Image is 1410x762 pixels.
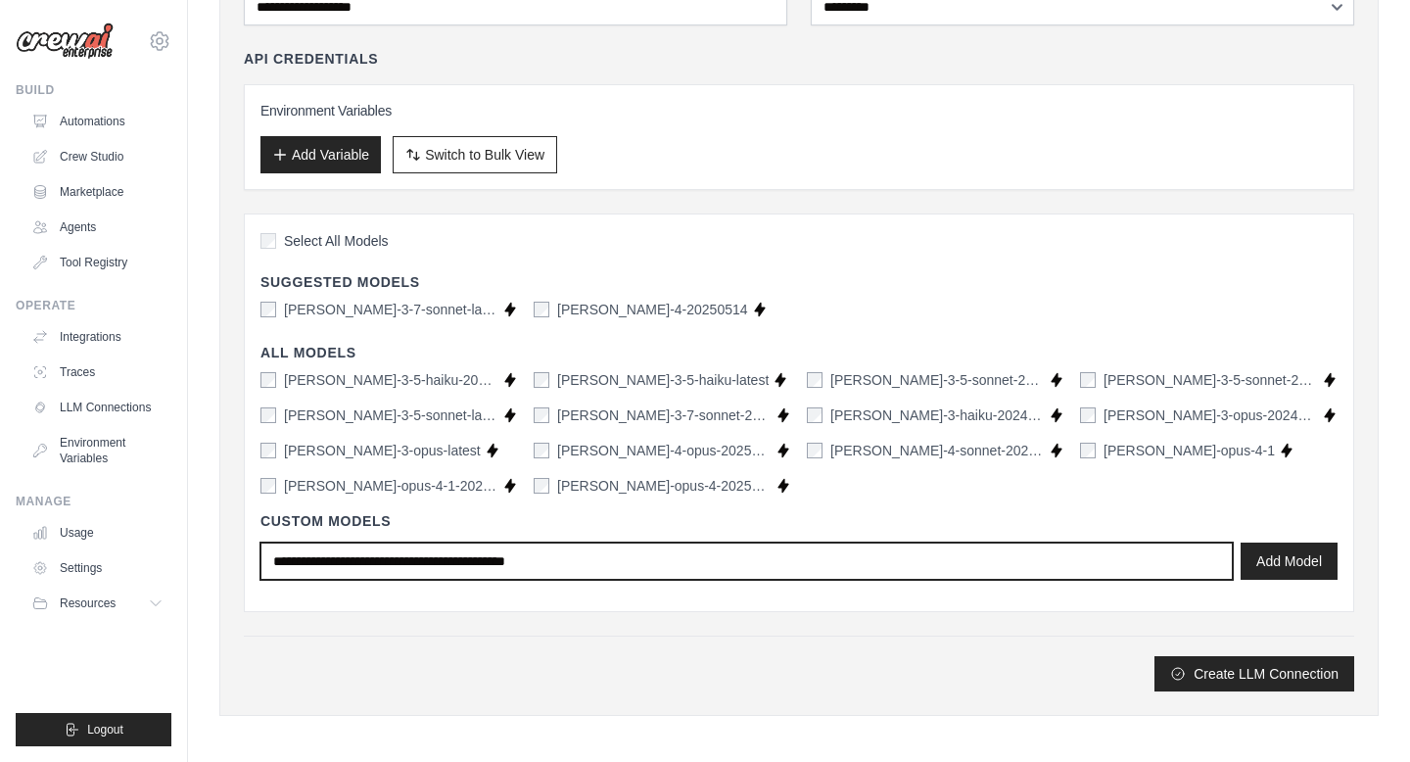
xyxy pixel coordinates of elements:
label: claude-3-5-haiku-20241022 [284,370,498,390]
button: Logout [16,713,171,746]
input: claude-3-5-haiku-20241022 [260,372,276,388]
button: Switch to Bulk View [393,136,557,173]
div: Manage [16,494,171,509]
input: claude-3-5-haiku-latest [534,372,549,388]
a: Traces [23,357,171,388]
span: Switch to Bulk View [425,145,544,165]
input: claude-3-5-sonnet-latest [260,407,276,423]
a: LLM Connections [23,392,171,423]
input: Select All Models [260,233,276,249]
button: Add Variable [260,136,381,173]
div: Operate [16,298,171,313]
a: Automations [23,106,171,137]
label: claude-opus-4-1-20250805 [284,476,498,496]
a: Settings [23,552,171,584]
a: Crew Studio [23,141,171,172]
h3: Environment Variables [260,101,1338,120]
input: claude-3-5-sonnet-20240620 [807,372,822,388]
label: claude-3-5-sonnet-20240620 [830,370,1045,390]
div: Build [16,82,171,98]
span: Resources [60,595,116,611]
label: claude-3-opus-latest [284,441,481,460]
h4: Suggested Models [260,272,1338,292]
h4: All Models [260,343,1338,362]
label: claude-3-5-sonnet-latest [284,405,498,425]
label: claude-3-opus-20240229 [1104,405,1318,425]
input: claude-sonnet-4-20250514 [534,302,549,317]
iframe: Chat Widget [1312,668,1410,762]
input: claude-3-7-sonnet-latest [260,302,276,317]
h4: Custom Models [260,511,1338,531]
span: Logout [87,722,123,738]
input: claude-opus-4-1 [1080,443,1096,458]
h4: API Credentials [244,49,378,69]
label: claude-4-opus-20250514 [557,441,772,460]
button: Add Model [1241,543,1338,580]
input: claude-3-5-sonnet-20241022 [1080,372,1096,388]
button: Resources [23,588,171,619]
label: claude-opus-4-1 [1104,441,1275,460]
input: claude-3-opus-20240229 [1080,407,1096,423]
label: claude-3-haiku-20240307 [830,405,1045,425]
a: Usage [23,517,171,548]
label: claude-3-5-sonnet-20241022 [1104,370,1318,390]
button: Create LLM Connection [1154,656,1354,691]
div: Widget de chat [1312,668,1410,762]
label: claude-3-7-sonnet-20250219 [557,405,772,425]
input: claude-opus-4-20250514 [534,478,549,494]
input: claude-4-sonnet-20250514 [807,443,822,458]
label: claude-4-sonnet-20250514 [830,441,1045,460]
a: Marketplace [23,176,171,208]
input: claude-3-7-sonnet-20250219 [534,407,549,423]
label: claude-3-7-sonnet-latest [284,300,498,319]
input: claude-3-haiku-20240307 [807,407,822,423]
a: Agents [23,212,171,243]
label: claude-3-5-haiku-latest [557,370,769,390]
a: Tool Registry [23,247,171,278]
label: claude-sonnet-4-20250514 [557,300,748,319]
span: Select All Models [284,231,389,251]
a: Environment Variables [23,427,171,474]
img: Logo [16,23,114,60]
a: Integrations [23,321,171,353]
input: claude-opus-4-1-20250805 [260,478,276,494]
label: claude-opus-4-20250514 [557,476,772,496]
input: claude-3-opus-latest [260,443,276,458]
input: claude-4-opus-20250514 [534,443,549,458]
